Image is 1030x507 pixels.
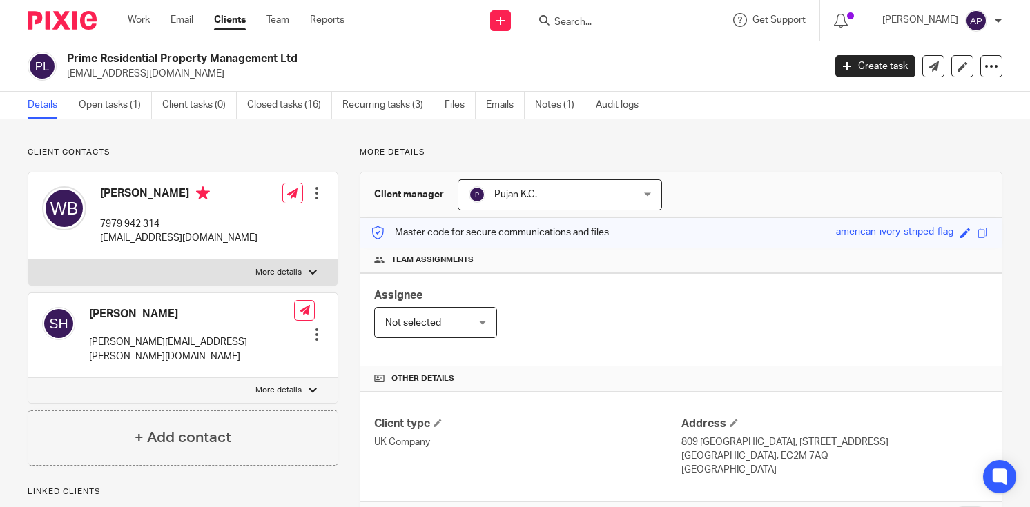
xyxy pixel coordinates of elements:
p: Linked clients [28,486,338,497]
h3: Client manager [374,188,444,201]
a: Team [266,13,289,27]
a: Create task [835,55,915,77]
p: [EMAIL_ADDRESS][DOMAIN_NAME] [67,67,815,81]
p: [EMAIL_ADDRESS][DOMAIN_NAME] [100,231,257,245]
p: [GEOGRAPHIC_DATA], EC2M 7AQ [681,449,988,463]
div: american-ivory-striped-flag [836,225,953,241]
span: Assignee [374,290,422,301]
a: Details [28,92,68,119]
img: svg%3E [965,10,987,32]
p: UK Company [374,435,681,449]
span: Other details [391,373,454,384]
p: Client contacts [28,147,338,158]
a: Closed tasks (16) [247,92,332,119]
a: Recurring tasks (3) [342,92,434,119]
a: Email [171,13,193,27]
span: Not selected [385,318,441,328]
h4: Client type [374,417,681,431]
p: [PERSON_NAME] [882,13,958,27]
img: svg%3E [42,186,86,230]
h4: [PERSON_NAME] [89,307,294,321]
img: svg%3E [42,307,75,340]
p: More details [360,147,1002,158]
a: Emails [486,92,525,119]
a: Clients [214,13,246,27]
span: Pujan K.C. [494,190,537,199]
a: Work [128,13,150,27]
img: Pixie [28,11,97,30]
p: More details [255,385,302,396]
a: Files [445,92,476,119]
p: Master code for secure communications and files [371,226,609,239]
a: Client tasks (0) [162,92,237,119]
span: Get Support [752,15,806,25]
a: Audit logs [596,92,649,119]
img: svg%3E [469,186,485,203]
h4: Address [681,417,988,431]
a: Open tasks (1) [79,92,152,119]
a: Reports [310,13,344,27]
span: Team assignments [391,255,474,266]
p: 7979 942 314 [100,217,257,231]
img: svg%3E [28,52,57,81]
a: Notes (1) [535,92,585,119]
i: Primary [196,186,210,200]
h4: [PERSON_NAME] [100,186,257,203]
h4: + Add contact [135,427,231,448]
p: 809 [GEOGRAPHIC_DATA], [STREET_ADDRESS] [681,435,988,449]
input: Search [553,17,677,29]
p: [GEOGRAPHIC_DATA] [681,463,988,477]
p: More details [255,267,302,278]
h2: Prime Residential Property Management Ltd [67,52,665,66]
p: [PERSON_NAME][EMAIL_ADDRESS][PERSON_NAME][DOMAIN_NAME] [89,335,294,364]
